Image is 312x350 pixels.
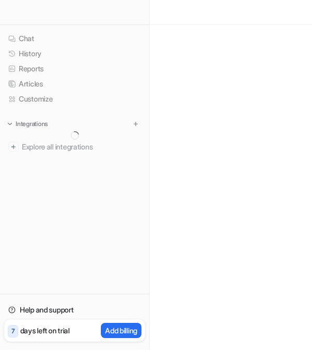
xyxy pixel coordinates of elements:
a: Customize [4,92,145,106]
img: expand menu [6,120,14,128]
p: 7 [11,327,15,336]
img: explore all integrations [8,142,19,152]
img: menu_add.svg [132,120,139,128]
a: Chat [4,31,145,46]
a: Help and support [4,303,145,317]
p: days left on trial [20,325,70,336]
a: History [4,46,145,61]
a: Articles [4,77,145,91]
p: Integrations [16,120,48,128]
button: Add billing [101,323,141,338]
p: Add billing [105,325,137,336]
span: Explore all integrations [22,139,141,155]
button: Integrations [4,119,51,129]
a: Reports [4,61,145,76]
a: Explore all integrations [4,140,145,154]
